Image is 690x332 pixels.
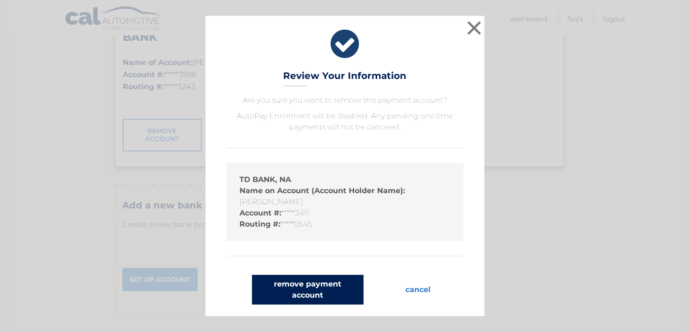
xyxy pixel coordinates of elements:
[239,208,281,217] strong: Account #:
[239,175,291,184] strong: TD BANK, NA
[239,220,280,228] strong: Routing #:
[284,70,407,86] h3: Review Your Information
[226,111,464,133] p: AutoPay Enrollment will be disabled. Any pending one time payments will not be canceled.
[239,185,451,208] li: [PERSON_NAME]
[226,95,464,106] p: Are you sure you want to remove this payment account?
[398,275,438,305] button: cancel
[465,19,484,37] button: ×
[239,186,405,195] strong: Name on Account (Account Holder Name):
[252,275,364,305] button: remove payment account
